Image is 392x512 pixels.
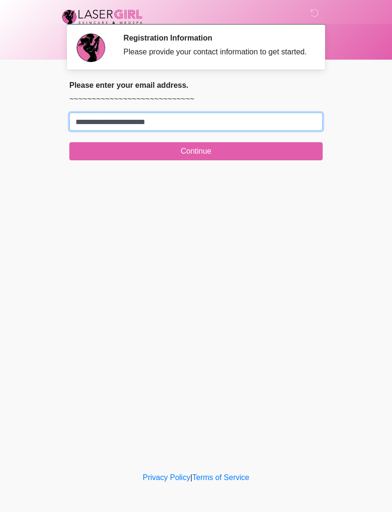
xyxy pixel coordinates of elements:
h2: Registration Information [123,33,308,42]
a: | [190,473,192,481]
p: ~~~~~~~~~~~~~~~~~~~~~~~~~~~~ [69,94,323,105]
img: Laser Girl Med Spa LLC Logo [60,7,145,26]
h2: Please enter your email address. [69,81,323,90]
button: Continue [69,142,323,160]
div: Please provide your contact information to get started. [123,46,308,58]
a: Terms of Service [192,473,249,481]
a: Privacy Policy [143,473,191,481]
img: Agent Avatar [76,33,105,62]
